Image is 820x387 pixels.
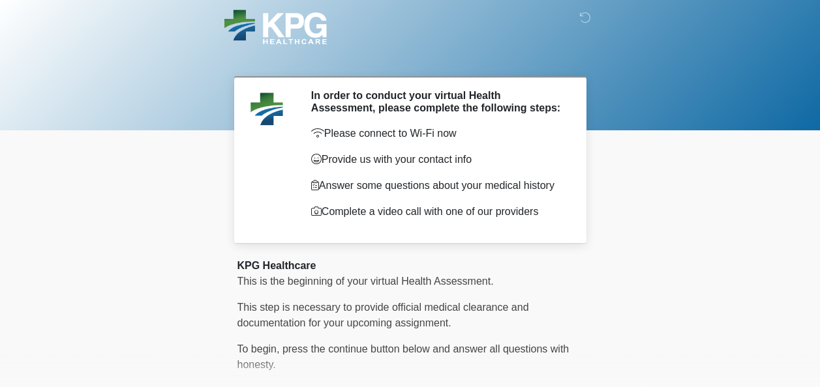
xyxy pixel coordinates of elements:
p: Please connect to Wi-Fi now [311,126,564,141]
p: Complete a video call with one of our providers [311,204,564,220]
p: Answer some questions about your medical history [311,178,564,193]
h2: In order to conduct your virtual Health Assessment, please complete the following steps: [311,89,564,114]
span: This step is necessary to provide official medical clearance and documentation for your upcoming ... [237,302,529,328]
span: This is the beginning of your virtual Health Assessment. [237,276,494,287]
div: KPG Healthcare [237,258,583,274]
h1: ‎ ‎ ‎ [228,47,593,71]
img: KPG Healthcare Logo [224,10,327,44]
span: To begin, ﻿﻿﻿﻿﻿﻿﻿﻿﻿﻿﻿﻿﻿﻿﻿﻿﻿press the continue button below and answer all questions with honesty. [237,343,569,370]
p: Provide us with your contact info [311,152,564,167]
img: Agent Avatar [247,89,286,128]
